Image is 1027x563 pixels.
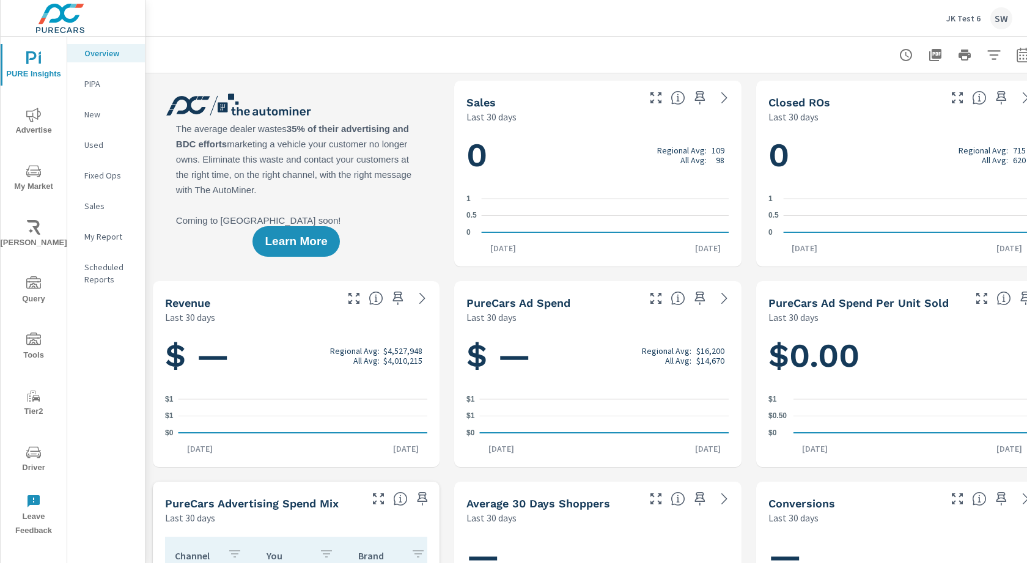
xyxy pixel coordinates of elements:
button: Make Fullscreen [948,489,967,509]
span: Query [4,276,63,306]
p: 109 [712,145,724,155]
text: 1 [768,194,773,203]
div: Scheduled Reports [67,258,145,289]
span: Total cost of media for all PureCars channels for the selected dealership group over the selected... [671,291,685,306]
p: Last 30 days [466,510,517,525]
text: $0.50 [768,412,787,421]
p: You [267,550,309,562]
a: See more details in report [413,289,432,308]
div: Overview [67,44,145,62]
text: $1 [165,395,174,403]
p: Last 30 days [466,109,517,124]
p: Last 30 days [768,109,819,124]
div: Used [67,136,145,154]
text: $0 [466,429,475,437]
span: Save this to your personalized report [388,289,408,308]
p: All Avg: [665,356,691,366]
p: $16,200 [696,346,724,356]
button: Make Fullscreen [646,88,666,108]
span: Driver [4,445,63,475]
p: [DATE] [793,443,836,455]
p: 715 [1013,145,1026,155]
p: Scheduled Reports [84,261,135,285]
div: New [67,105,145,123]
p: Regional Avg: [959,145,1008,155]
h5: Average 30 Days Shoppers [466,497,610,510]
button: Make Fullscreen [948,88,967,108]
p: PIPA [84,78,135,90]
p: Channel [175,550,218,562]
p: Regional Avg: [657,145,707,155]
p: Last 30 days [165,510,215,525]
text: $0 [165,429,174,437]
button: Make Fullscreen [369,489,388,509]
h5: Revenue [165,296,210,309]
span: Leave Feedback [4,494,63,538]
text: $1 [466,395,475,403]
span: The number of dealer-specified goals completed by a visitor. [Source: This data is provided by th... [972,491,987,506]
span: Save this to your personalized report [992,489,1011,509]
p: Sales [84,200,135,212]
text: 0 [768,228,773,237]
text: $1 [466,412,475,421]
p: [DATE] [179,443,221,455]
p: New [84,108,135,120]
p: [DATE] [385,443,427,455]
p: Last 30 days [768,510,819,525]
h5: PureCars Advertising Spend Mix [165,497,339,510]
div: Sales [67,197,145,215]
p: Overview [84,47,135,59]
p: [DATE] [783,242,826,254]
span: [PERSON_NAME] [4,220,63,250]
div: My Report [67,227,145,246]
h5: PureCars Ad Spend Per Unit Sold [768,296,949,309]
p: Last 30 days [768,310,819,325]
a: See more details in report [715,289,734,308]
p: Regional Avg: [330,346,380,356]
span: Advertise [4,108,63,138]
span: Number of Repair Orders Closed by the selected dealership group over the selected time range. [So... [972,90,987,105]
h1: $ — [466,335,729,377]
span: Average cost of advertising per each vehicle sold at the dealer over the selected date range. The... [996,291,1011,306]
button: Print Report [952,43,977,67]
button: Apply Filters [982,43,1006,67]
p: $4,527,948 [383,346,422,356]
span: Save this to your personalized report [690,88,710,108]
h5: Closed ROs [768,96,830,109]
span: Learn More [265,236,327,247]
text: 0 [466,228,471,237]
span: PURE Insights [4,51,63,81]
span: Total sales revenue over the selected date range. [Source: This data is sourced from the dealer’s... [369,291,383,306]
p: My Report [84,230,135,243]
p: [DATE] [480,443,523,455]
div: PIPA [67,75,145,93]
div: SW [990,7,1012,29]
p: All Avg: [680,155,707,165]
a: See more details in report [715,489,734,509]
button: "Export Report to PDF" [923,43,948,67]
span: A rolling 30 day total of daily Shoppers on the dealership website, averaged over the selected da... [671,491,685,506]
button: Make Fullscreen [972,289,992,308]
p: Fixed Ops [84,169,135,182]
p: JK Test 6 [946,13,981,24]
p: [DATE] [687,242,729,254]
text: 0.5 [466,212,477,220]
h1: 0 [466,134,729,176]
div: nav menu [1,37,67,543]
p: Regional Avg: [642,346,691,356]
button: Make Fullscreen [646,289,666,308]
h5: Conversions [768,497,835,510]
div: Fixed Ops [67,166,145,185]
p: Brand [358,550,401,562]
text: $0 [768,429,777,437]
button: Learn More [252,226,339,257]
h5: Sales [466,96,496,109]
p: Used [84,139,135,151]
span: Save this to your personalized report [690,489,710,509]
p: All Avg: [353,356,380,366]
h1: $ — [165,335,427,377]
text: $1 [165,412,174,421]
button: Make Fullscreen [646,489,666,509]
p: $14,670 [696,356,724,366]
p: [DATE] [482,242,525,254]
